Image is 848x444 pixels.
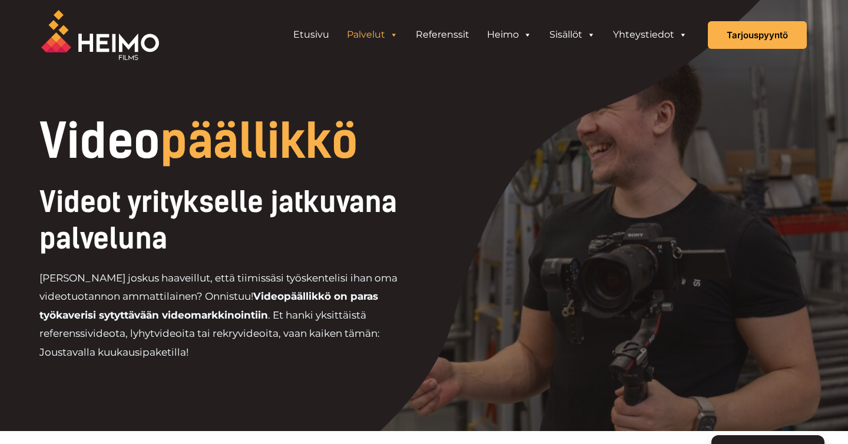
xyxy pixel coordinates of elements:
[541,23,604,47] a: Sisällöt
[708,21,807,49] a: Tarjouspyyntö
[407,23,478,47] a: Referenssit
[338,23,407,47] a: Palvelut
[284,23,338,47] a: Etusivu
[39,118,504,165] h1: Video
[41,10,159,60] img: Heimo Filmsin logo
[39,269,424,362] p: [PERSON_NAME] joskus haaveillut, että tiimissäsi työskentelisi ihan oma videotuotannon ammattilai...
[279,23,702,47] aside: Header Widget 1
[160,113,358,170] span: päällikkö
[478,23,541,47] a: Heimo
[39,185,397,256] span: Videot yritykselle jatkuvana palveluna
[604,23,696,47] a: Yhteystiedot
[39,290,378,321] strong: Videopäällikkö on paras työkaverisi sytyttävään videomarkkinointiin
